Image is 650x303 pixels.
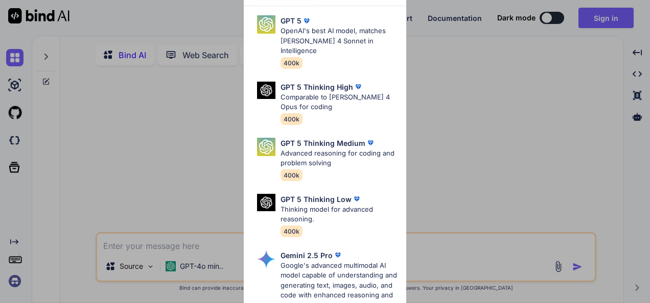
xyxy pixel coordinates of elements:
[352,194,362,204] img: premium
[301,16,312,26] img: premium
[281,92,398,112] p: Comparable to [PERSON_NAME] 4 Opus for coding
[257,138,275,156] img: Pick Models
[281,194,352,205] p: GPT 5 Thinking Low
[281,250,333,261] p: Gemini 2.5 Pro
[257,194,275,212] img: Pick Models
[281,15,301,26] p: GPT 5
[257,15,275,34] img: Pick Models
[281,205,398,224] p: Thinking model for advanced reasoning.
[365,138,376,148] img: premium
[353,82,363,92] img: premium
[257,82,275,99] img: Pick Models
[281,113,303,125] span: 400k
[281,57,303,69] span: 400k
[281,82,353,92] p: GPT 5 Thinking High
[281,225,303,237] span: 400k
[281,169,303,181] span: 400k
[281,148,398,168] p: Advanced reasoning for coding and problem solving
[281,26,398,56] p: OpenAI's best AI model, matches [PERSON_NAME] 4 Sonnet in Intelligence
[281,138,365,148] p: GPT 5 Thinking Medium
[257,250,275,268] img: Pick Models
[333,250,343,260] img: premium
